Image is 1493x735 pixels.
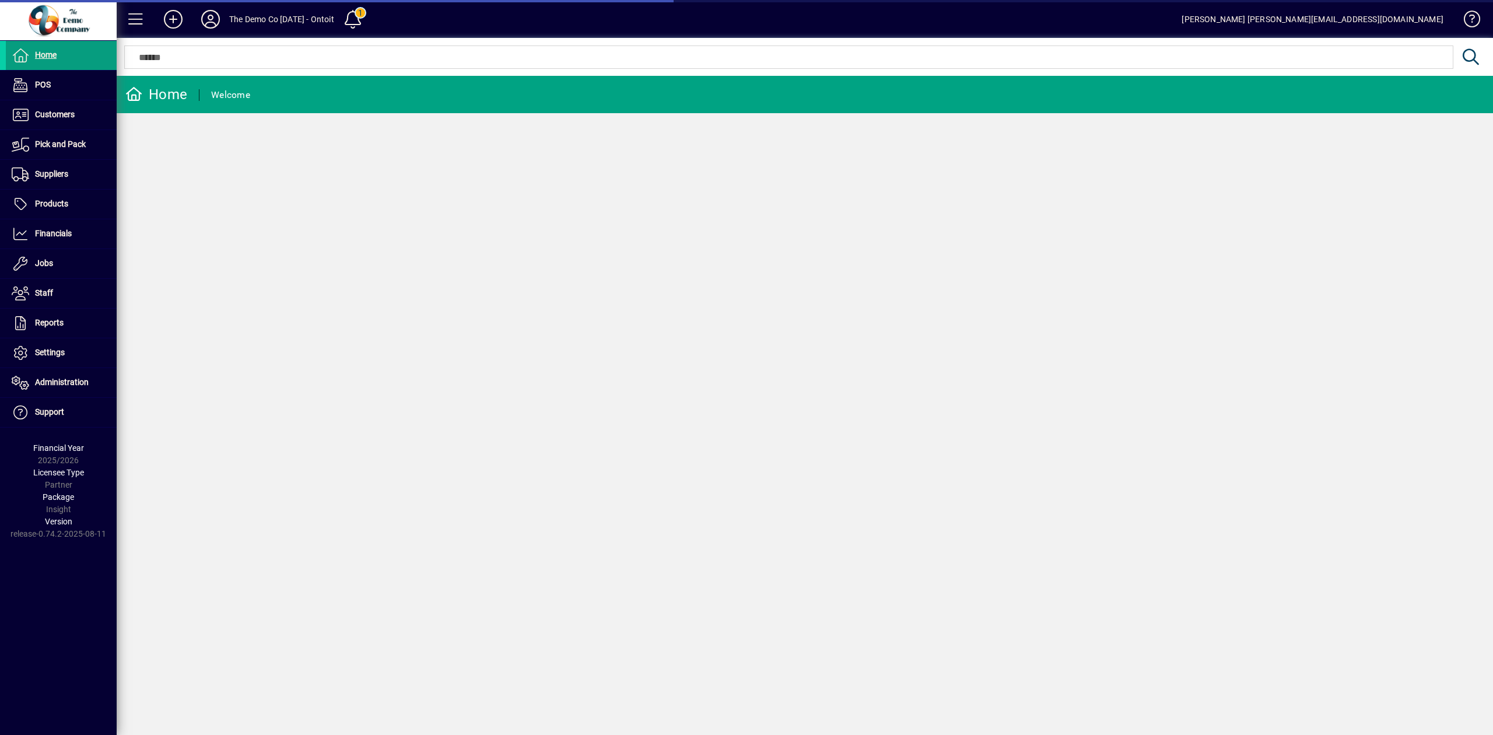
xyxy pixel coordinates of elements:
[6,309,117,338] a: Reports
[35,318,64,327] span: Reports
[6,190,117,219] a: Products
[33,443,84,453] span: Financial Year
[6,368,117,397] a: Administration
[35,110,75,119] span: Customers
[6,219,117,249] a: Financials
[35,407,64,416] span: Support
[6,160,117,189] a: Suppliers
[35,80,51,89] span: POS
[6,100,117,129] a: Customers
[1455,2,1478,40] a: Knowledge Base
[192,9,229,30] button: Profile
[35,258,53,268] span: Jobs
[35,169,68,178] span: Suppliers
[6,71,117,100] a: POS
[35,288,53,297] span: Staff
[6,338,117,367] a: Settings
[155,9,192,30] button: Add
[35,377,89,387] span: Administration
[211,86,250,104] div: Welcome
[229,10,334,29] div: The Demo Co [DATE] - Ontoit
[35,50,57,60] span: Home
[35,139,86,149] span: Pick and Pack
[35,199,68,208] span: Products
[43,492,74,502] span: Package
[35,229,72,238] span: Financials
[6,279,117,308] a: Staff
[6,130,117,159] a: Pick and Pack
[125,85,187,104] div: Home
[1182,10,1443,29] div: [PERSON_NAME] [PERSON_NAME][EMAIL_ADDRESS][DOMAIN_NAME]
[33,468,84,477] span: Licensee Type
[6,249,117,278] a: Jobs
[6,398,117,427] a: Support
[35,348,65,357] span: Settings
[45,517,72,526] span: Version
